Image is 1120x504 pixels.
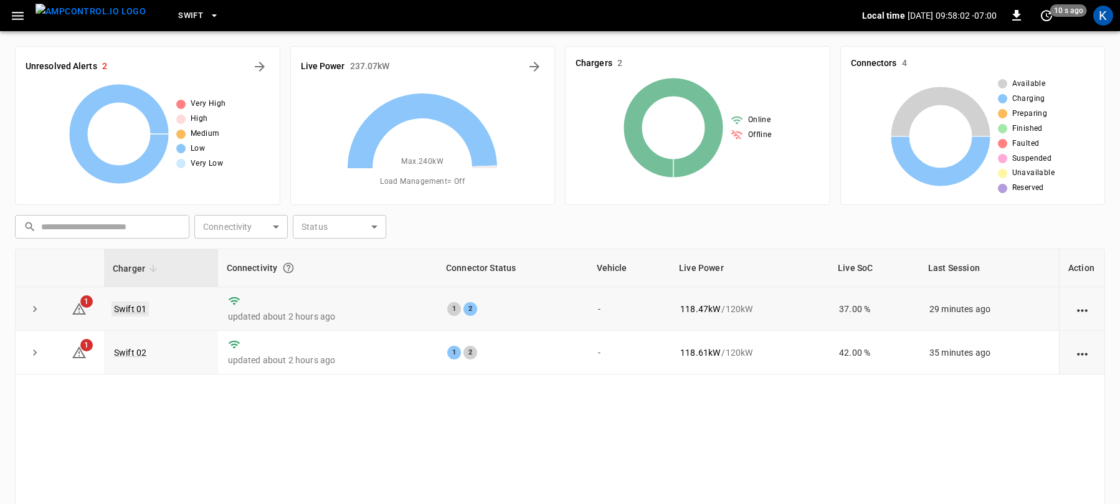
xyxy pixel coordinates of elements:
[1012,167,1055,179] span: Unavailable
[1012,182,1044,194] span: Reserved
[1075,346,1090,359] div: action cell options
[72,303,87,313] a: 1
[228,310,427,323] p: updated about 2 hours ago
[191,113,208,125] span: High
[680,303,819,315] div: / 120 kW
[80,295,93,308] span: 1
[191,98,226,110] span: Very High
[680,303,720,315] p: 118.47 kW
[113,261,161,276] span: Charger
[114,348,146,358] a: Swift 02
[72,346,87,356] a: 1
[380,176,465,188] span: Load Management = Off
[829,331,919,374] td: 42.00 %
[680,346,819,359] div: / 120 kW
[1075,303,1090,315] div: action cell options
[102,60,107,74] h6: 2
[829,287,919,331] td: 37.00 %
[617,57,622,70] h6: 2
[26,343,44,362] button: expand row
[178,9,203,23] span: Swift
[36,4,146,19] img: ampcontrol.io logo
[524,57,544,77] button: Energy Overview
[191,158,223,170] span: Very Low
[277,257,300,279] button: Connection between the charger and our software.
[26,300,44,318] button: expand row
[112,302,149,316] a: Swift 01
[227,257,429,279] div: Connectivity
[862,9,905,22] p: Local time
[250,57,270,77] button: All Alerts
[350,60,390,74] h6: 237.07 kW
[1012,123,1043,135] span: Finished
[228,354,427,366] p: updated about 2 hours ago
[463,302,477,316] div: 2
[1012,78,1046,90] span: Available
[447,346,461,359] div: 1
[588,249,671,287] th: Vehicle
[1093,6,1113,26] div: profile-icon
[829,249,919,287] th: Live SoC
[80,339,93,351] span: 1
[851,57,897,70] h6: Connectors
[463,346,477,359] div: 2
[191,143,205,155] span: Low
[680,346,720,359] p: 118.61 kW
[902,57,907,70] h6: 4
[447,302,461,316] div: 1
[301,60,345,74] h6: Live Power
[919,249,1059,287] th: Last Session
[588,331,671,374] td: -
[908,9,997,22] p: [DATE] 09:58:02 -07:00
[919,287,1059,331] td: 29 minutes ago
[670,249,829,287] th: Live Power
[1012,93,1045,105] span: Charging
[1059,249,1104,287] th: Action
[1050,4,1087,17] span: 10 s ago
[437,249,588,287] th: Connector Status
[1012,108,1048,120] span: Preparing
[1037,6,1056,26] button: set refresh interval
[173,4,224,28] button: Swift
[576,57,612,70] h6: Chargers
[748,114,771,126] span: Online
[748,129,772,141] span: Offline
[919,331,1059,374] td: 35 minutes ago
[401,156,444,168] span: Max. 240 kW
[588,287,671,331] td: -
[26,60,97,74] h6: Unresolved Alerts
[1012,138,1040,150] span: Faulted
[191,128,219,140] span: Medium
[1012,153,1052,165] span: Suspended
